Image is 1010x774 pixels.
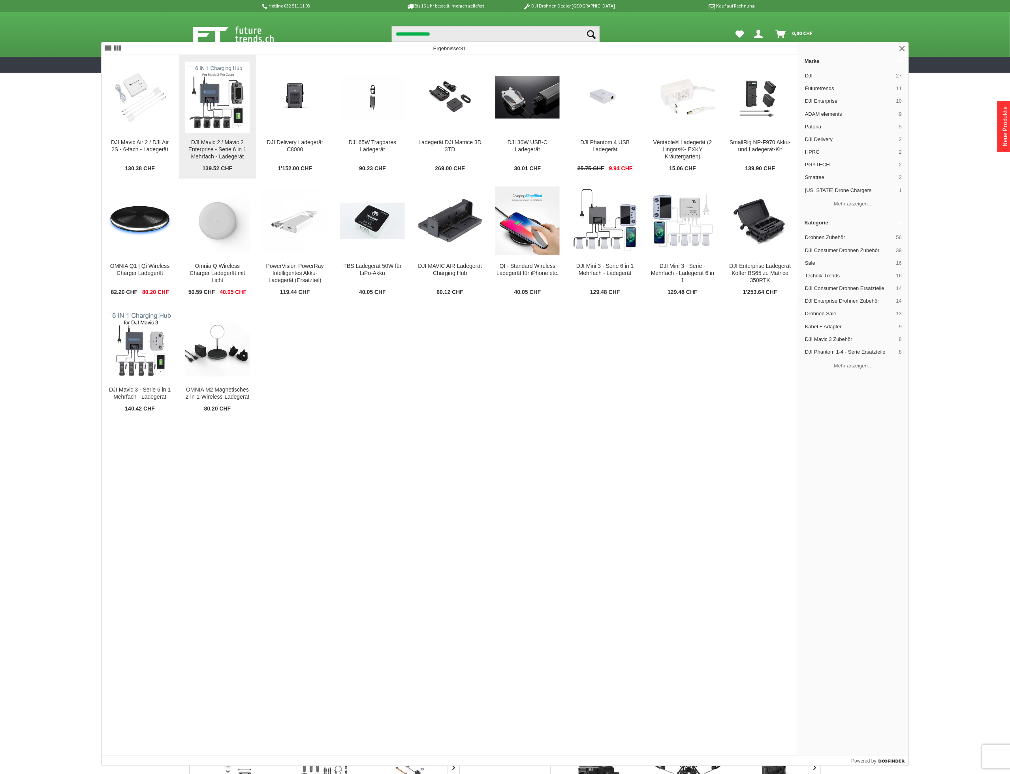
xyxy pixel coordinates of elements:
[495,186,560,255] img: QI - Standard Wireless Ladegerät für iPhone etc.
[203,165,232,172] span: 139.52 CHF
[263,139,327,153] div: DJI Delivery Ladegerät C8000
[669,165,696,172] span: 15.06 CHF
[896,98,902,105] span: 10
[566,179,643,302] a: DJI Mini 3 - Serie 6 in 1 Mehrfach - Ladegerät DJI Mini 3 - Serie 6 in 1 Mehrfach - Ladegerät 129...
[418,263,482,277] div: DJI MAVIC AIR Ladegerät Charging Hub
[185,139,250,160] div: DJI Mavic 2 / Mavic 2 Enterprise - Serie 6 in 1 Mehrfach - Ladegerät
[745,165,775,172] span: 139.90 CHF
[261,1,384,11] p: Hotline 032 511 11 03
[896,234,902,241] span: 56
[805,111,896,118] span: ADAM elements
[573,263,637,277] div: DJI Mini 3 - Serie 6 in 1 Mehrfach - Ladegerät
[609,165,633,172] span: 9.94 CHF
[805,161,896,168] span: PGYTECH
[263,73,327,121] img: DJI Delivery Ladegerät C8000
[256,55,333,179] a: DJI Delivery Ladegerät C8000 DJI Delivery Ladegerät C8000 1'152.00 CHF
[125,165,154,172] span: 130.38 CHF
[185,312,250,377] img: OMNIA M2 Magnetisches 2-in-1-Wireless-Ladegerät
[805,336,896,343] span: DJI Mavic 3 Zubehör
[899,336,902,343] span: 8
[651,188,715,253] img: DJI Mini 3 - Serie - Mehrfach - Ladegerät 6 in 1
[805,310,893,317] span: Drohnen Sale
[412,55,489,179] a: Ladegerät DJI Matrice 3D 3TD Ladegerät DJI Matrice 3D 3TD 269.00 CHF
[179,303,256,419] a: OMNIA M2 Magnetisches 2-in-1-Wireless-Ladegerät OMNIA M2 Magnetisches 2-in-1-Wireless-Ladegerät 8...
[495,139,560,153] div: DJI 30W USB-C Ladegerät
[418,73,482,121] img: Ladegerät DJI Matrice 3D 3TD
[185,188,250,253] img: Omnia Q Wireless Charger Ladegerät mit Licht
[851,757,876,765] span: Powered by
[805,234,893,241] span: Drohnen Zubehör
[359,165,386,172] span: 90.23 CHF
[204,405,231,412] span: 80.20 CHF
[805,136,896,143] span: DJI Delivery
[899,161,902,168] span: 2
[805,98,893,105] span: DJI Enterprise
[722,179,799,302] a: DJI Enterprise Ladegerät Koffer BS65 zu Matrice 350RTK DJI Enterprise Ladegerät Koffer BS65 zu Ma...
[102,55,179,179] a: DJI Mavic Air 2 / DJI Air 2S - 6-fach - Ladegerät DJI Mavic Air 2 / DJI Air 2S - 6-fach - Ladeger...
[899,136,902,143] span: 2
[583,26,600,42] button: Suchen
[514,289,541,296] span: 40.05 CHF
[340,76,404,119] img: DJI 65W Tragbares Ladegerät
[644,179,721,302] a: DJI Mini 3 - Serie - Mehrfach - Ladegerät 6 in 1 DJI Mini 3 - Serie - Mehrfach - Ladegerät 6 in 1...
[573,139,637,153] div: DJI Phantom 4 USB Ladegerät
[340,139,404,153] div: DJI 65W Tragbares Ladegerät
[340,203,404,239] img: TBS Ladegerät 50W für LiPo-Akku
[495,76,560,119] img: DJI 30W USB-C Ladegerät
[108,386,172,401] div: DJI Mavic 3 - Serie 6 in 1 Mehrfach - Ladegerät
[220,289,246,296] span: 40.05 CHF
[435,165,465,172] span: 269.00 CHF
[644,55,721,179] a: Véritable® Ladegerät (2 Lingots®- EXKY Kräutergarten) Véritable® Ladegerät (2 Lingots®- EXKY Kräu...
[732,26,748,42] a: Meine Favoriten
[359,289,386,296] span: 40.05 CHF
[489,55,566,179] a: DJI 30W USB-C Ladegerät DJI 30W USB-C Ladegerät 30.01 CHF
[460,45,466,51] span: 81
[728,65,792,129] img: SmallRig NP-F970 Akku- und Ladegerät-Kit
[798,55,908,67] a: Marke
[412,179,489,302] a: DJI MAVIC AIR Ladegerät Charging Hub DJI MAVIC AIR Ladegerät Charging Hub 60.12 CHF
[896,272,902,279] span: 16
[805,123,896,130] span: Patona
[896,310,902,317] span: 13
[108,65,172,129] img: DJI Mavic Air 2 / DJI Air 2S - 6-fach - Ladegerät
[1001,106,1009,147] a: Neue Produkte
[263,263,327,284] div: PowerVision PowerRay Intelligentes Akku-Ladegerät (Ersatzteil)
[179,179,256,302] a: Omnia Q Wireless Charger Ladegerät mit Licht Omnia Q Wireless Charger Ladegerät mit Licht 50.59 C...
[508,1,631,11] p: DJI Drohnen Dealer [GEOGRAPHIC_DATA]
[805,260,893,267] span: Sale
[256,179,333,302] a: PowerVision PowerRay Intelligentes Akku-Ladegerät (Ersatzteil) PowerVision PowerRay Intelligentes...
[805,298,893,305] span: DJI Enterprise Drohnen Zubehör
[193,24,292,44] a: Shop Futuretrends - zur Startseite wechseln
[495,263,560,277] div: QI - Standard Wireless Ladegerät für iPhone etc.
[896,72,902,79] span: 27
[805,149,896,156] span: HPRC
[896,285,902,292] span: 14
[384,1,507,11] p: Bis 16 Uhr bestellt, morgen geliefert.
[805,85,893,92] span: Futuretrends
[573,76,637,119] img: DJI Phantom 4 USB Ladegerät
[142,289,169,296] span: 80.20 CHF
[899,123,902,130] span: 5
[651,263,715,284] div: DJI Mini 3 - Serie - Mehrfach - Ladegerät 6 in 1
[334,55,411,179] a: DJI 65W Tragbares Ladegerät DJI 65W Tragbares Ladegerät 90.23 CHF
[489,179,566,302] a: QI - Standard Wireless Ladegerät für iPhone etc. QI - Standard Wireless Ladegerät für iPhone etc....
[566,55,643,179] a: DJI Phantom 4 USB Ladegerät DJI Phantom 4 USB Ladegerät 25.75 CHF 9.94 CHF
[751,26,769,42] a: Dein Konto
[805,348,896,356] span: DJI Phantom 1-4 - Serie Ersatzteile
[651,139,715,160] div: Véritable® Ladegerät (2 Lingots®- EXKY Kräutergarten)
[805,174,896,181] span: Smatree
[334,179,411,302] a: TBS Ladegerät 50W für LiPo-Akku TBS Ladegerät 50W für LiPo-Akku 40.05 CHF
[185,65,250,129] img: DJI Mavic 2 / Mavic 2 Enterprise - Serie 6 in 1 Mehrfach - Ladegerät
[392,26,600,42] input: Produkt, Marke, Kategorie, EAN, Artikelnummer…
[805,247,893,254] span: DJI Consumer Drohnen Zubehör
[899,348,902,356] span: 8
[185,386,250,401] div: OMNIA M2 Magnetisches 2-in-1-Wireless-Ladegerät
[722,55,799,179] a: SmallRig NP-F970 Akku- und Ladegerät-Kit SmallRig NP-F970 Akku- und Ladegerät-Kit 139.90 CHF
[418,139,482,153] div: Ladegerät DJI Matrice 3D 3TD
[125,405,154,412] span: 140.42 CHF
[896,85,902,92] span: 11
[185,263,250,284] div: Omnia Q Wireless Charger Ladegerät mit Licht
[340,263,404,277] div: TBS Ladegerät 50W für LiPo-Akku
[792,27,813,40] span: 0,00 CHF
[436,289,463,296] span: 60.12 CHF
